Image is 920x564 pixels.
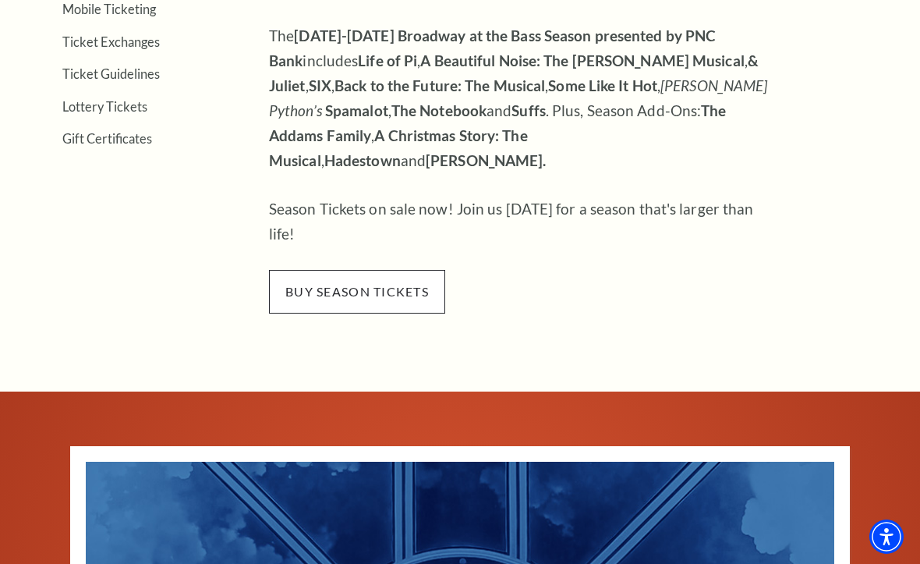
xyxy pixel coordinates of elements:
[420,51,744,69] strong: A Beautiful Noise: The [PERSON_NAME] Musical
[62,66,160,81] a: Ticket Guidelines
[548,76,657,94] strong: Some Like It Hot
[269,197,776,247] p: Season Tickets on sale now! Join us [DATE] for a season that's larger than life!
[869,520,904,554] div: Accessibility Menu
[325,101,388,119] strong: Spamalot
[269,51,759,94] strong: & Juliet
[269,76,767,119] em: [PERSON_NAME] Python’s
[62,34,160,49] a: Ticket Exchanges
[269,126,528,169] strong: A Christmas Story: The Musical
[269,270,445,314] span: buy season tickets
[391,101,487,119] strong: The Notebook
[269,282,445,300] a: buy season tickets
[309,76,331,94] strong: SIX
[511,101,546,119] strong: Suffs
[358,51,417,69] strong: Life of Pi
[269,101,726,144] strong: The Addams Family
[269,27,716,69] strong: [DATE]-[DATE] Broadway at the Bass Season presented by PNC Bank
[269,23,776,173] p: The includes , , , , , , , and . Plus, Season Add-Ons: , , and
[334,76,545,94] strong: Back to the Future: The Musical
[426,151,546,169] strong: [PERSON_NAME].
[62,99,147,114] a: Lottery Tickets
[62,131,152,146] a: Gift Certificates
[324,151,401,169] strong: Hadestown
[62,2,156,16] a: Mobile Ticketing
